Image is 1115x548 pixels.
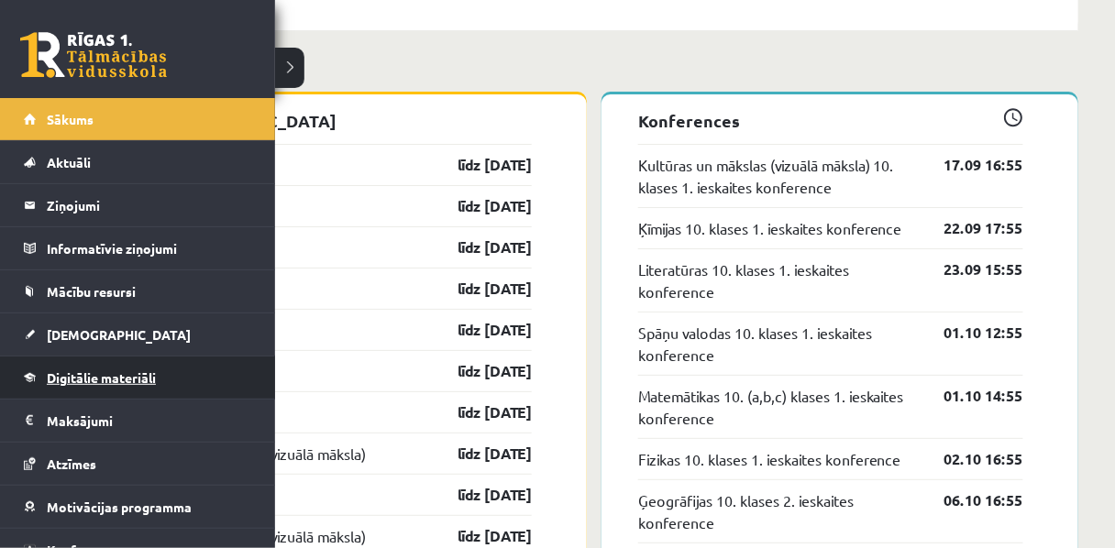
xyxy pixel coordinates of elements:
a: Spāņu valodas 10. klases 1. ieskaites konference [638,322,917,366]
a: līdz [DATE] [425,154,532,176]
a: 01.10 12:55 [917,322,1023,344]
a: Ģeogrāfijas 10. klases 2. ieskaites konference [638,489,917,533]
a: līdz [DATE] [425,401,532,423]
p: [DEMOGRAPHIC_DATA] [147,108,532,133]
legend: Informatīvie ziņojumi [47,227,252,269]
a: Ziņojumi [24,184,252,226]
a: līdz [DATE] [425,525,532,547]
legend: Ziņojumi [47,184,252,226]
span: Aktuāli [47,154,91,170]
a: Motivācijas programma [24,486,252,528]
span: Mācību resursi [47,283,136,300]
a: Sākums [24,98,252,140]
a: Fizikas 10. klases 1. ieskaites konference [638,448,901,470]
a: Literatūras 10. klases 1. ieskaites konference [638,258,917,302]
a: līdz [DATE] [425,360,532,382]
a: 06.10 16:55 [917,489,1023,511]
a: 23.09 15:55 [917,258,1023,280]
a: Aktuāli [24,141,252,183]
a: Mācību resursi [24,270,252,312]
a: 01.10 14:55 [917,385,1023,407]
a: līdz [DATE] [425,278,532,300]
span: Atzīmes [47,455,96,472]
a: [DEMOGRAPHIC_DATA] [24,313,252,356]
a: līdz [DATE] [425,443,532,465]
span: Digitālie materiāli [47,369,156,386]
legend: Maksājumi [47,400,252,442]
span: [DEMOGRAPHIC_DATA] [47,326,191,343]
a: līdz [DATE] [425,236,532,258]
a: Atzīmes [24,443,252,485]
a: 22.09 17:55 [917,217,1023,239]
a: 02.10 16:55 [917,448,1023,470]
a: Rīgas 1. Tālmācības vidusskola [20,32,167,78]
span: Motivācijas programma [47,499,192,515]
a: 17.09 16:55 [917,154,1023,176]
a: Maksājumi [24,400,252,442]
a: Matemātikas 10. (a,b,c) klases 1. ieskaites konference [638,385,917,429]
a: līdz [DATE] [425,484,532,506]
a: līdz [DATE] [425,195,532,217]
p: Tuvākās aktivitātes [117,59,1071,83]
span: Sākums [47,111,94,127]
a: Kultūras un mākslas (vizuālā māksla) 10. klases 1. ieskaites konference [638,154,917,198]
p: Konferences [638,108,1023,133]
a: Digitālie materiāli [24,356,252,399]
a: Ķīmijas 10. klases 1. ieskaites konference [638,217,902,239]
a: līdz [DATE] [425,319,532,341]
a: Informatīvie ziņojumi [24,227,252,269]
